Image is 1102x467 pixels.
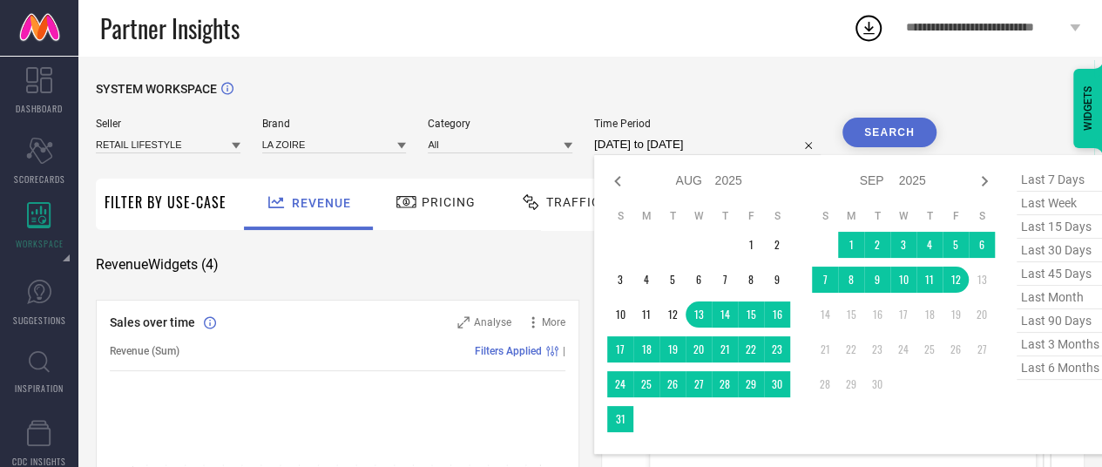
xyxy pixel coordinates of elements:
[633,209,659,223] th: Monday
[659,267,686,293] td: Tue Aug 05 2025
[712,371,738,397] td: Thu Aug 28 2025
[633,301,659,328] td: Mon Aug 11 2025
[475,345,542,357] span: Filters Applied
[864,267,890,293] td: Tue Sep 09 2025
[712,336,738,362] td: Thu Aug 21 2025
[764,336,790,362] td: Sat Aug 23 2025
[890,232,916,258] td: Wed Sep 03 2025
[659,209,686,223] th: Tuesday
[738,232,764,258] td: Fri Aug 01 2025
[838,336,864,362] td: Mon Sep 22 2025
[812,209,838,223] th: Sunday
[96,82,217,96] span: SYSTEM WORKSPACE
[969,301,995,328] td: Sat Sep 20 2025
[607,209,633,223] th: Sunday
[738,371,764,397] td: Fri Aug 29 2025
[607,301,633,328] td: Sun Aug 10 2025
[838,371,864,397] td: Mon Sep 29 2025
[890,301,916,328] td: Wed Sep 17 2025
[686,209,712,223] th: Wednesday
[838,232,864,258] td: Mon Sep 01 2025
[607,171,628,192] div: Previous month
[563,345,565,357] span: |
[764,301,790,328] td: Sat Aug 16 2025
[607,406,633,432] td: Sun Aug 31 2025
[457,316,470,328] svg: Zoom
[890,209,916,223] th: Wednesday
[712,301,738,328] td: Thu Aug 14 2025
[607,371,633,397] td: Sun Aug 24 2025
[943,232,969,258] td: Fri Sep 05 2025
[764,371,790,397] td: Sat Aug 30 2025
[864,209,890,223] th: Tuesday
[916,301,943,328] td: Thu Sep 18 2025
[659,336,686,362] td: Tue Aug 19 2025
[738,301,764,328] td: Fri Aug 15 2025
[96,256,219,274] span: Revenue Widgets ( 4 )
[864,301,890,328] td: Tue Sep 16 2025
[916,209,943,223] th: Thursday
[428,118,572,130] span: Category
[943,336,969,362] td: Fri Sep 26 2025
[474,316,511,328] span: Analyse
[738,209,764,223] th: Friday
[659,301,686,328] td: Tue Aug 12 2025
[13,314,66,327] span: SUGGESTIONS
[864,371,890,397] td: Tue Sep 30 2025
[712,209,738,223] th: Thursday
[633,371,659,397] td: Mon Aug 25 2025
[890,336,916,362] td: Wed Sep 24 2025
[607,267,633,293] td: Sun Aug 03 2025
[292,196,351,210] span: Revenue
[14,173,65,186] span: SCORECARDS
[812,371,838,397] td: Sun Sep 28 2025
[969,232,995,258] td: Sat Sep 06 2025
[838,209,864,223] th: Monday
[916,267,943,293] td: Thu Sep 11 2025
[100,10,240,46] span: Partner Insights
[686,336,712,362] td: Wed Aug 20 2025
[110,315,195,329] span: Sales over time
[764,209,790,223] th: Saturday
[542,316,565,328] span: More
[864,336,890,362] td: Tue Sep 23 2025
[110,345,179,357] span: Revenue (Sum)
[969,267,995,293] td: Sat Sep 13 2025
[943,301,969,328] td: Fri Sep 19 2025
[969,336,995,362] td: Sat Sep 27 2025
[838,267,864,293] td: Mon Sep 08 2025
[422,195,476,209] span: Pricing
[607,336,633,362] td: Sun Aug 17 2025
[712,267,738,293] td: Thu Aug 07 2025
[916,232,943,258] td: Thu Sep 04 2025
[812,267,838,293] td: Sun Sep 07 2025
[633,336,659,362] td: Mon Aug 18 2025
[764,232,790,258] td: Sat Aug 02 2025
[16,102,63,115] span: DASHBOARD
[969,209,995,223] th: Saturday
[594,118,821,130] span: Time Period
[842,118,936,147] button: Search
[594,134,821,155] input: Select time period
[764,267,790,293] td: Sat Aug 09 2025
[659,371,686,397] td: Tue Aug 26 2025
[864,232,890,258] td: Tue Sep 02 2025
[633,267,659,293] td: Mon Aug 04 2025
[738,336,764,362] td: Fri Aug 22 2025
[15,382,64,395] span: INSPIRATION
[738,267,764,293] td: Fri Aug 08 2025
[943,209,969,223] th: Friday
[686,371,712,397] td: Wed Aug 27 2025
[838,301,864,328] td: Mon Sep 15 2025
[16,237,64,250] span: WORKSPACE
[853,12,884,44] div: Open download list
[546,195,600,209] span: Traffic
[916,336,943,362] td: Thu Sep 25 2025
[686,267,712,293] td: Wed Aug 06 2025
[812,336,838,362] td: Sun Sep 21 2025
[812,301,838,328] td: Sun Sep 14 2025
[890,267,916,293] td: Wed Sep 10 2025
[686,301,712,328] td: Wed Aug 13 2025
[96,118,240,130] span: Seller
[974,171,995,192] div: Next month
